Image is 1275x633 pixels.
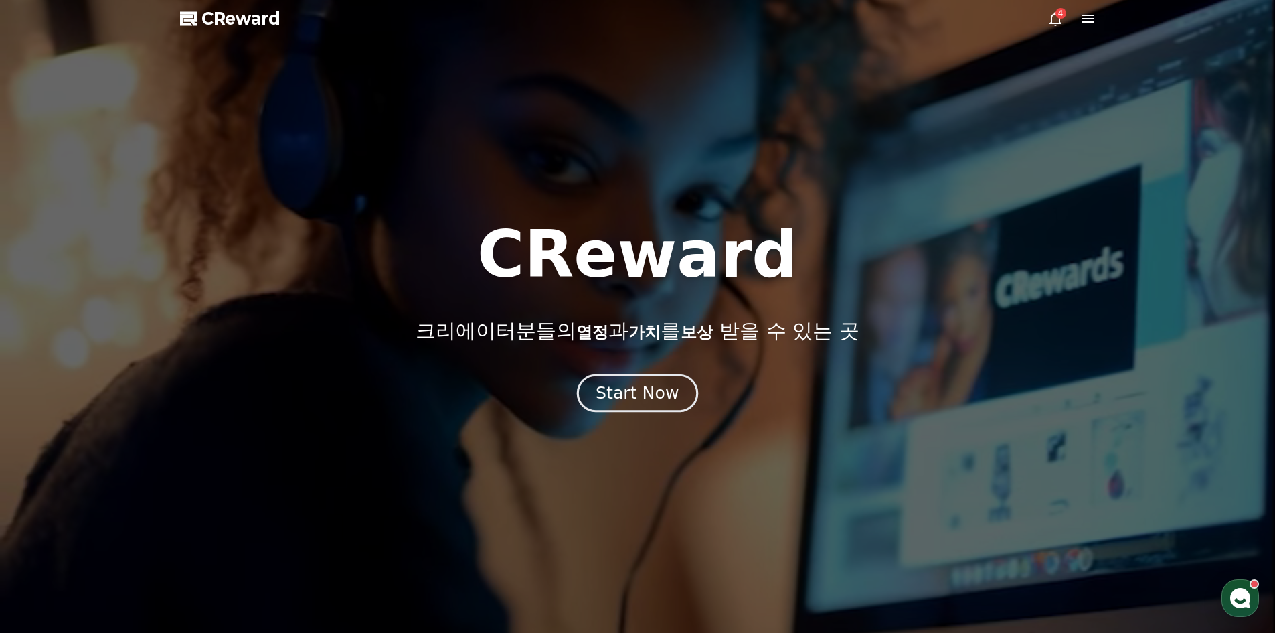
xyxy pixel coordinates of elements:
[88,425,173,458] a: 대화
[580,389,695,401] a: Start Now
[4,425,88,458] a: 홈
[577,374,698,412] button: Start Now
[1055,8,1066,19] div: 4
[596,382,679,405] div: Start Now
[42,445,50,455] span: 홈
[1047,11,1064,27] a: 4
[173,425,257,458] a: 설정
[201,8,280,29] span: CReward
[180,8,280,29] a: CReward
[681,323,713,342] span: 보상
[477,222,798,287] h1: CReward
[122,445,139,456] span: 대화
[416,319,859,343] p: 크리에이터분들의 과 를 받을 수 있는 곳
[576,323,608,342] span: 열정
[628,323,661,342] span: 가치
[207,445,223,455] span: 설정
